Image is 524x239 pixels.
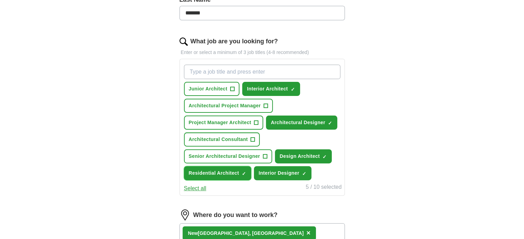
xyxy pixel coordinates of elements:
button: Junior Architect [184,82,239,96]
button: × [306,228,310,238]
span: × [306,229,310,237]
button: Architectural Consultant [184,132,260,146]
span: ✓ [302,171,306,176]
p: Enter or select a minimum of 3 job titles (4-8 recommended) [179,49,345,56]
div: [GEOGRAPHIC_DATA], [GEOGRAPHIC_DATA] [188,230,304,237]
label: What job are you looking for? [191,37,278,46]
div: 5 / 10 selected [306,183,341,193]
button: Design Architect✓ [275,149,332,163]
button: Interior Designer✓ [254,166,311,180]
img: search.png [179,37,188,46]
span: Project Manager Architect [189,119,251,126]
button: Interior Architect✓ [242,82,300,96]
span: Interior Architect [247,85,288,93]
span: Architectural Project Manager [189,102,261,109]
strong: New [188,230,198,236]
button: Select all [184,184,206,193]
img: location.png [179,209,191,220]
input: Type a job title and press enter [184,65,340,79]
span: Architectural Consultant [189,136,248,143]
label: Where do you want to work? [193,210,278,220]
span: Interior Designer [259,170,299,177]
span: ✓ [291,87,295,92]
span: ✓ [328,120,332,126]
span: Senior Architectural Designer [189,153,260,160]
span: ✓ [242,171,246,176]
span: ✓ [322,154,327,160]
span: Junior Architect [189,85,227,93]
button: Architectural Project Manager [184,99,273,113]
button: Project Manager Architect [184,116,264,130]
button: Residential Architect✓ [184,166,251,180]
span: Residential Architect [189,170,239,177]
button: Architectural Designer✓ [266,116,337,130]
span: Architectural Designer [271,119,325,126]
span: Design Architect [280,153,320,160]
button: Senior Architectural Designer [184,149,272,163]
